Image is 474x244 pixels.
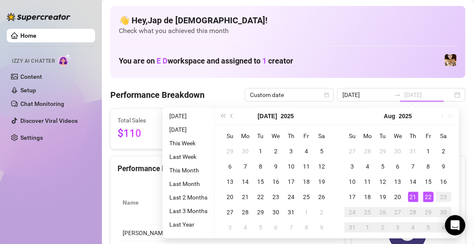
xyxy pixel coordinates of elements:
[445,215,466,236] div: Open Intercom Messenger
[408,146,418,156] div: 31
[390,144,406,159] td: 2025-07-30
[439,207,449,217] div: 30
[255,222,266,233] div: 5
[166,125,211,135] li: [DATE]
[314,189,329,205] td: 2025-07-26
[408,161,418,172] div: 7
[445,54,457,66] img: vixie
[119,56,293,66] h1: You are on workspace and assigned to creator
[253,174,268,189] td: 2025-07-15
[408,192,418,202] div: 21
[268,128,283,144] th: We
[253,159,268,174] td: 2025-07-08
[314,205,329,220] td: 2025-08-02
[286,161,296,172] div: 10
[378,192,388,202] div: 19
[299,144,314,159] td: 2025-07-04
[406,205,421,220] td: 2025-08-28
[393,207,403,217] div: 27
[347,146,357,156] div: 27
[439,177,449,187] div: 16
[404,90,453,100] input: End date
[166,206,211,216] li: Last 3 Months
[345,189,360,205] td: 2025-08-17
[436,205,452,220] td: 2025-08-30
[238,144,253,159] td: 2025-06-30
[238,205,253,220] td: 2025-07-28
[268,159,283,174] td: 2025-07-09
[20,73,42,80] a: Content
[255,146,266,156] div: 1
[375,220,390,235] td: 2025-09-02
[421,189,436,205] td: 2025-08-22
[314,128,329,144] th: Sa
[118,163,338,175] div: Performance by OnlyFans Creator
[342,90,391,100] input: Start date
[345,205,360,220] td: 2025-08-24
[118,126,187,142] span: $110
[225,177,235,187] div: 13
[347,207,357,217] div: 24
[301,146,311,156] div: 4
[271,222,281,233] div: 6
[58,54,71,66] img: AI Chatter
[390,205,406,220] td: 2025-08-27
[268,189,283,205] td: 2025-07-23
[408,177,418,187] div: 14
[345,174,360,189] td: 2025-08-10
[406,159,421,174] td: 2025-08-07
[439,192,449,202] div: 23
[123,198,165,207] span: Name
[286,146,296,156] div: 3
[436,144,452,159] td: 2025-08-02
[301,161,311,172] div: 11
[378,146,388,156] div: 29
[360,128,375,144] th: Mo
[166,192,211,202] li: Last 2 Months
[283,174,299,189] td: 2025-07-17
[253,220,268,235] td: 2025-08-05
[238,174,253,189] td: 2025-07-14
[347,161,357,172] div: 3
[421,174,436,189] td: 2025-08-15
[390,128,406,144] th: We
[110,89,205,101] h4: Performance Breakdown
[299,128,314,144] th: Fr
[362,161,373,172] div: 4
[240,177,250,187] div: 14
[253,205,268,220] td: 2025-07-29
[393,177,403,187] div: 13
[362,146,373,156] div: 28
[375,189,390,205] td: 2025-08-19
[240,192,250,202] div: 21
[406,189,421,205] td: 2025-08-21
[424,207,434,217] div: 29
[345,159,360,174] td: 2025-08-03
[390,159,406,174] td: 2025-08-06
[283,220,299,235] td: 2025-08-07
[283,159,299,174] td: 2025-07-10
[317,192,327,202] div: 26
[20,100,64,107] a: Chat Monitoring
[240,161,250,172] div: 7
[271,146,281,156] div: 2
[436,220,452,235] td: 2025-09-06
[286,192,296,202] div: 24
[238,220,253,235] td: 2025-08-04
[360,205,375,220] td: 2025-08-25
[375,144,390,159] td: 2025-07-29
[421,144,436,159] td: 2025-08-01
[222,220,238,235] td: 2025-08-03
[317,161,327,172] div: 12
[281,108,294,125] button: Choose a year
[360,220,375,235] td: 2025-09-01
[314,144,329,159] td: 2025-07-05
[384,108,395,125] button: Choose a month
[375,159,390,174] td: 2025-08-05
[166,152,211,162] li: Last Week
[225,222,235,233] div: 3
[436,159,452,174] td: 2025-08-09
[378,207,388,217] div: 26
[262,56,266,65] span: 1
[362,192,373,202] div: 18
